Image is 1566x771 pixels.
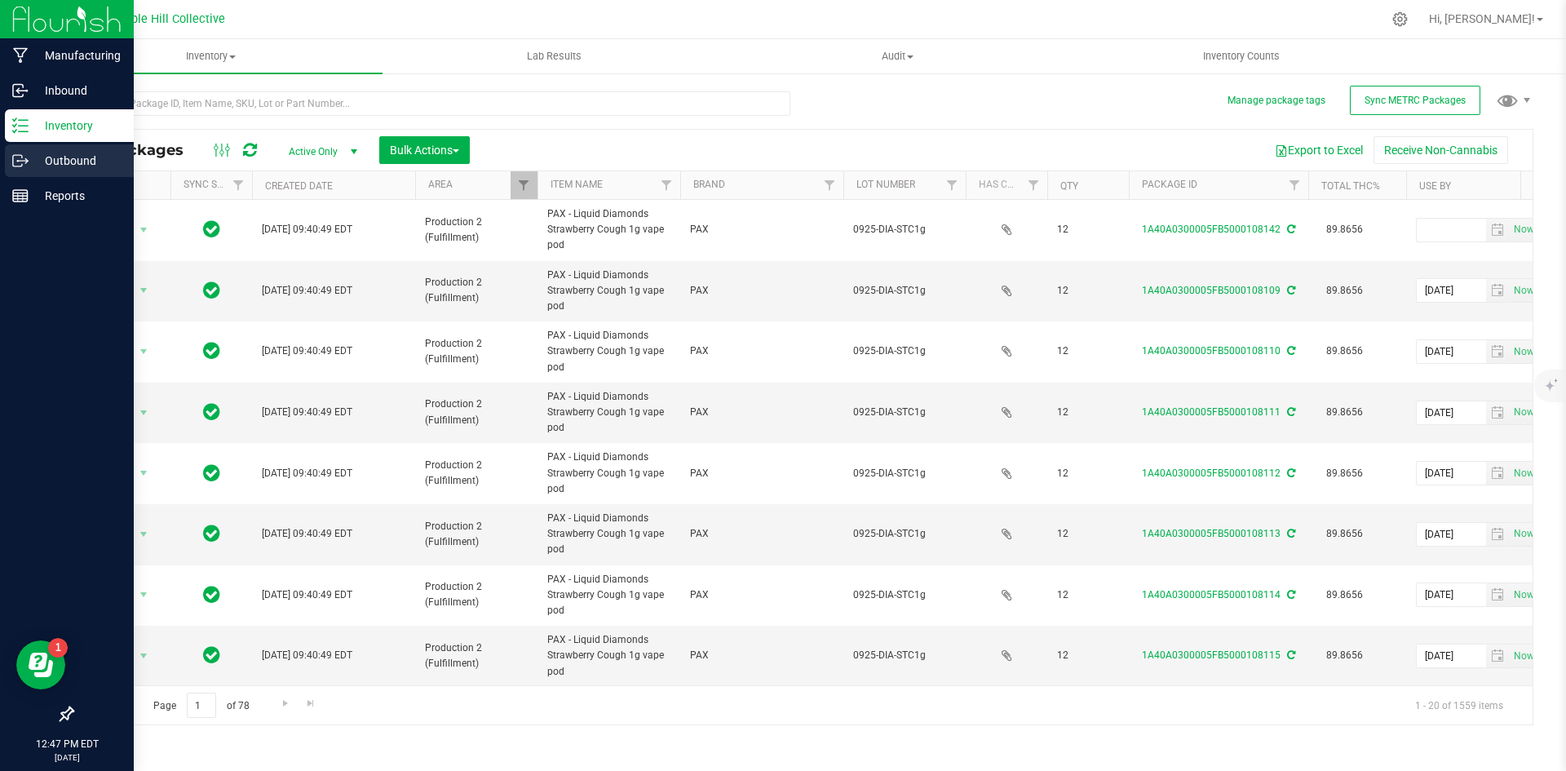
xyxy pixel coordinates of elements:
a: Inventory [39,39,383,73]
span: 89.8656 [1318,218,1371,241]
span: In Sync [203,522,220,545]
a: Item Name [551,179,603,190]
span: 12 [1057,648,1119,663]
span: Sync from Compliance System [1285,528,1295,539]
span: select [1510,340,1537,363]
button: Export to Excel [1264,136,1374,164]
span: 89.8656 [1318,644,1371,667]
span: select [1486,401,1510,424]
span: select [1486,340,1510,363]
span: select [134,462,154,485]
span: Production 2 (Fulfillment) [425,275,528,306]
span: 12 [1057,283,1119,299]
button: Manage package tags [1228,94,1325,108]
a: 1A40A0300005FB5000108112 [1142,467,1281,479]
span: [DATE] 09:40:49 EDT [262,405,352,420]
span: select [134,340,154,363]
span: [DATE] 09:40:49 EDT [262,466,352,481]
span: Sync METRC Packages [1365,95,1466,106]
span: select [134,279,154,302]
span: select [1510,645,1537,667]
span: Page of 78 [139,693,263,718]
span: PAX - Liquid Diamonds Strawberry Cough 1g vape pod [547,389,670,436]
span: select [134,645,154,667]
span: 0925-DIA-STC1g [853,343,956,359]
span: Set Current date [1510,462,1537,485]
a: Created Date [265,180,333,192]
a: Go to the next page [273,693,297,715]
span: select [1486,645,1510,667]
span: select [1510,462,1537,485]
a: Area [428,179,453,190]
a: Filter [1281,171,1308,199]
span: Production 2 (Fulfillment) [425,640,528,671]
span: PAX [690,587,834,603]
span: PAX - Liquid Diamonds Strawberry Cough 1g vape pod [547,206,670,254]
p: Reports [29,186,126,206]
span: 12 [1057,466,1119,481]
span: PAX [690,405,834,420]
a: 1A40A0300005FB5000108114 [1142,589,1281,600]
span: PAX - Liquid Diamonds Strawberry Cough 1g vape pod [547,268,670,315]
span: Sync from Compliance System [1285,345,1295,357]
span: PAX [690,648,834,663]
span: [DATE] 09:40:49 EDT [262,343,352,359]
span: 89.8656 [1318,279,1371,303]
a: 1A40A0300005FB5000108113 [1142,528,1281,539]
span: 0925-DIA-STC1g [853,405,956,420]
span: select [1510,523,1537,546]
input: Search Package ID, Item Name, SKU, Lot or Part Number... [72,91,790,116]
span: PAX [690,526,834,542]
a: Use By [1419,180,1451,192]
button: Sync METRC Packages [1350,86,1480,115]
span: Inventory Counts [1181,49,1302,64]
span: select [134,583,154,606]
a: 1A40A0300005FB5000108142 [1142,224,1281,235]
span: Inventory [39,49,383,64]
span: select [1486,279,1510,302]
span: Sync from Compliance System [1285,224,1295,235]
span: select [1510,401,1537,424]
span: Set Current date [1510,218,1537,241]
a: 1A40A0300005FB5000108110 [1142,345,1281,357]
span: 89.8656 [1318,583,1371,607]
button: Receive Non-Cannabis [1374,136,1508,164]
inline-svg: Inbound [12,82,29,99]
span: Set Current date [1510,279,1537,303]
span: Audit [727,49,1068,64]
a: 1A40A0300005FB5000108111 [1142,406,1281,418]
a: Filter [225,171,252,199]
span: PAX [690,466,834,481]
a: Package ID [1142,179,1197,190]
span: select [1486,523,1510,546]
input: 1 [187,693,216,718]
inline-svg: Manufacturing [12,47,29,64]
span: Production 2 (Fulfillment) [425,215,528,246]
a: Total THC% [1321,180,1380,192]
span: Set Current date [1510,583,1537,607]
span: Lab Results [505,49,604,64]
span: [DATE] 09:40:49 EDT [262,222,352,237]
span: Sync from Compliance System [1285,649,1295,661]
span: In Sync [203,218,220,241]
a: Inventory Counts [1070,39,1413,73]
span: In Sync [203,339,220,362]
span: select [1510,219,1537,241]
span: PAX - Liquid Diamonds Strawberry Cough 1g vape pod [547,450,670,497]
a: Qty [1060,180,1078,192]
span: Sync from Compliance System [1285,589,1295,600]
a: Go to the last page [299,693,323,715]
span: Set Current date [1510,522,1537,546]
a: Lab Results [383,39,726,73]
iframe: Resource center [16,640,65,689]
span: 0925-DIA-STC1g [853,222,956,237]
a: Brand [693,179,725,190]
span: 0925-DIA-STC1g [853,466,956,481]
span: Set Current date [1510,645,1537,668]
span: 89.8656 [1318,462,1371,485]
span: Sync from Compliance System [1285,406,1295,418]
span: All Packages [85,141,200,159]
p: [DATE] [7,751,126,764]
inline-svg: Reports [12,188,29,204]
